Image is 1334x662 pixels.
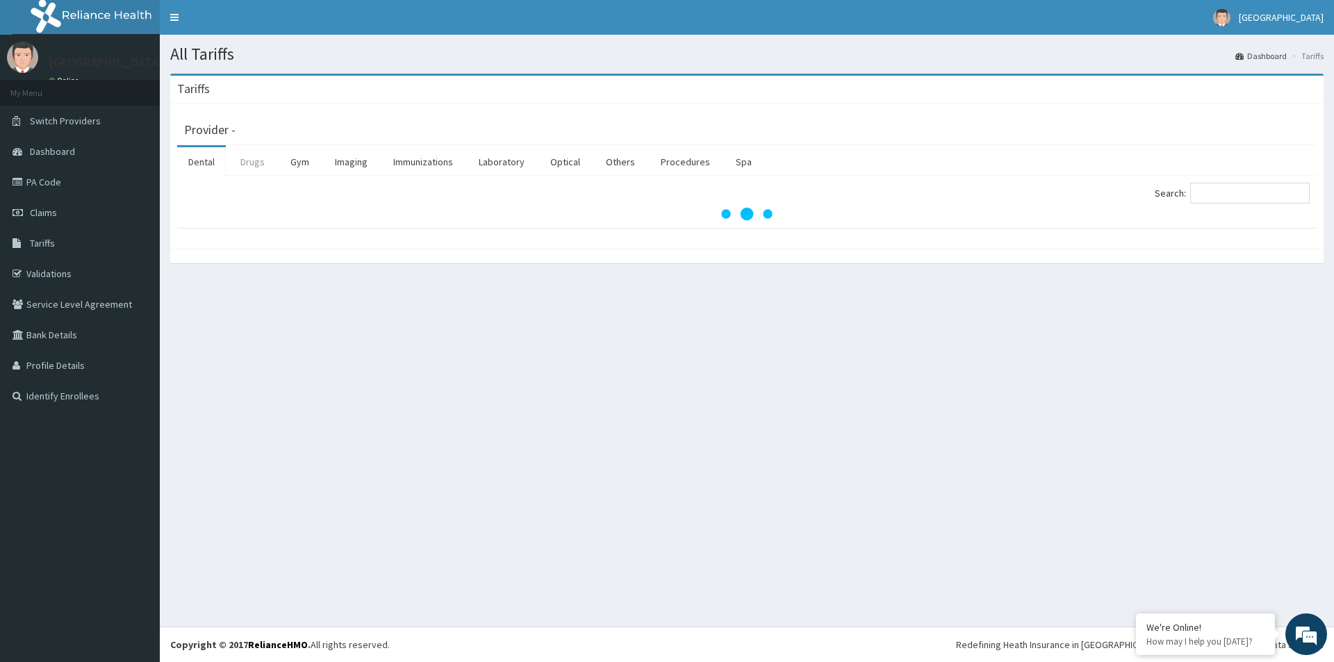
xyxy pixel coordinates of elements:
span: [GEOGRAPHIC_DATA] [1239,11,1324,24]
svg: audio-loading [719,186,775,242]
div: We're Online! [1146,621,1265,634]
a: Imaging [324,147,379,176]
a: Procedures [650,147,721,176]
a: Others [595,147,646,176]
footer: All rights reserved. [160,627,1334,662]
strong: Copyright © 2017 . [170,638,311,651]
span: Tariffs [30,237,55,249]
img: User Image [1213,9,1230,26]
a: Dashboard [1235,50,1287,62]
div: Redefining Heath Insurance in [GEOGRAPHIC_DATA] using Telemedicine and Data Science! [956,638,1324,652]
a: RelianceHMO [248,638,308,651]
span: Switch Providers [30,115,101,127]
p: How may I help you today? [1146,636,1265,647]
h3: Provider - [184,124,236,136]
a: Gym [279,147,320,176]
span: Dashboard [30,145,75,158]
input: Search: [1190,183,1310,204]
p: [GEOGRAPHIC_DATA] [49,56,163,69]
a: Online [49,76,82,85]
a: Dental [177,147,226,176]
span: Claims [30,206,57,219]
h3: Tariffs [177,83,210,95]
label: Search: [1155,183,1310,204]
img: User Image [7,42,38,73]
li: Tariffs [1288,50,1324,62]
a: Immunizations [382,147,464,176]
a: Optical [539,147,591,176]
a: Spa [725,147,763,176]
a: Drugs [229,147,276,176]
a: Laboratory [468,147,536,176]
h1: All Tariffs [170,45,1324,63]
